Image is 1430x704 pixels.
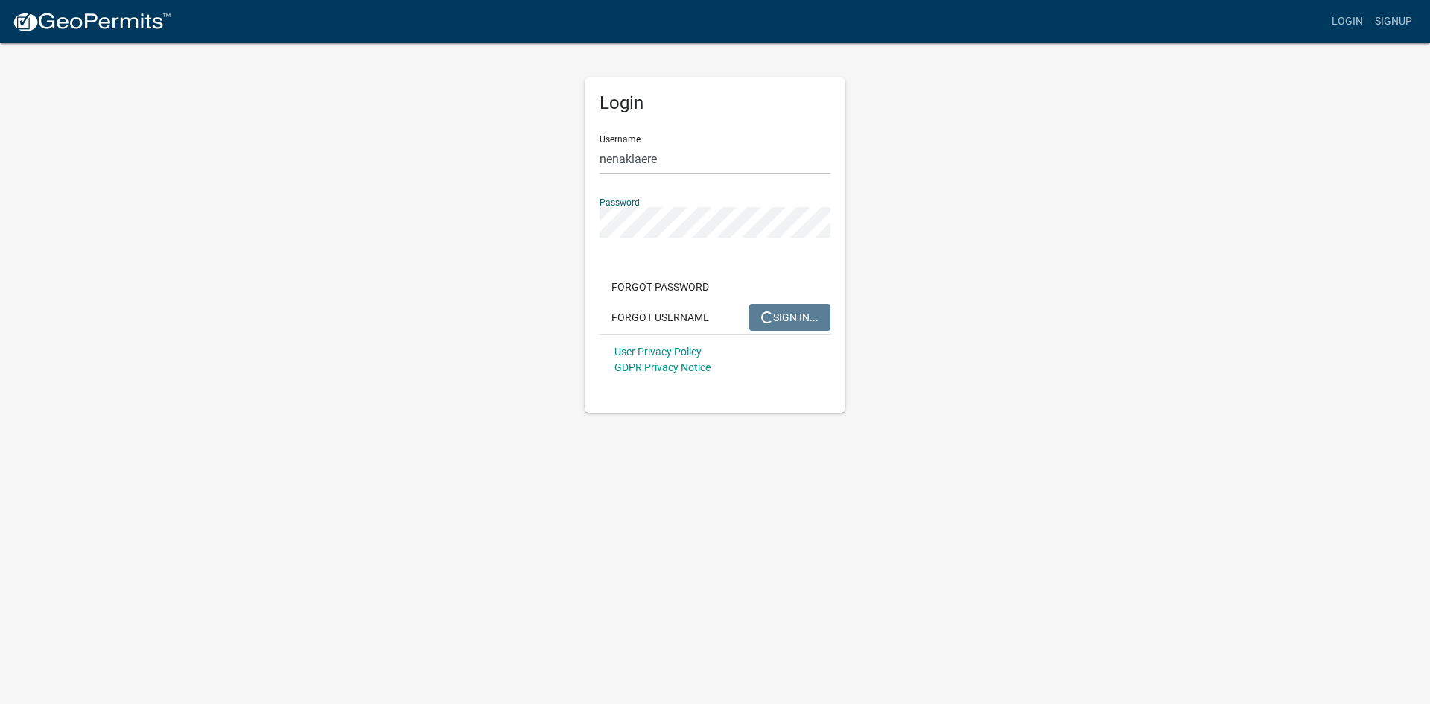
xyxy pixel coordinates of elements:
[761,311,819,323] span: SIGN IN...
[1369,7,1418,36] a: Signup
[600,273,721,300] button: Forgot Password
[600,92,830,114] h5: Login
[749,304,830,331] button: SIGN IN...
[614,361,711,373] a: GDPR Privacy Notice
[614,346,702,358] a: User Privacy Policy
[600,304,721,331] button: Forgot Username
[1326,7,1369,36] a: Login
